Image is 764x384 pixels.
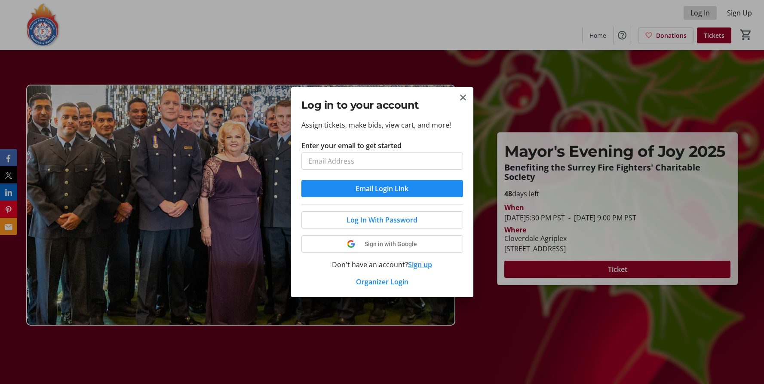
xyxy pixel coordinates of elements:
[301,140,402,151] label: Enter your email to get started
[301,98,463,113] h2: Log in to your account
[301,211,463,229] button: Log In With Password
[365,241,417,247] span: Sign in with Google
[347,215,417,225] span: Log In With Password
[301,180,463,197] button: Email Login Link
[458,92,468,103] button: Close
[301,259,463,270] div: Don't have an account?
[356,277,408,286] a: Organizer Login
[356,183,408,194] span: Email Login Link
[301,120,463,130] p: Assign tickets, make bids, view cart, and more!
[408,259,432,270] button: Sign up
[301,235,463,253] button: Sign in with Google
[301,152,463,170] input: Email Address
